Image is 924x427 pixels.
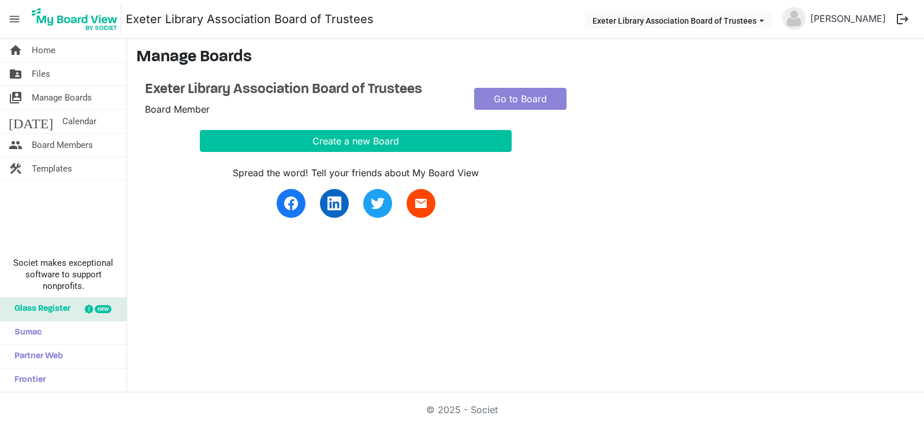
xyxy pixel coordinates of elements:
[9,39,23,62] span: home
[200,166,512,180] div: Spread the word! Tell your friends about My Board View
[32,62,50,86] span: Files
[9,86,23,109] span: switch_account
[32,39,55,62] span: Home
[327,196,341,210] img: linkedin.svg
[407,189,435,218] a: email
[126,8,374,31] a: Exeter Library Association Board of Trustees
[3,8,25,30] span: menu
[145,103,210,115] span: Board Member
[9,369,46,392] span: Frontier
[145,81,457,98] a: Exeter Library Association Board of Trustees
[9,157,23,180] span: construction
[32,86,92,109] span: Manage Boards
[9,345,63,368] span: Partner Web
[28,5,126,34] a: My Board View Logo
[9,321,42,344] span: Sumac
[414,196,428,210] span: email
[62,110,96,133] span: Calendar
[5,257,121,292] span: Societ makes exceptional software to support nonprofits.
[95,305,111,313] div: new
[284,196,298,210] img: facebook.svg
[28,5,121,34] img: My Board View Logo
[9,62,23,86] span: folder_shared
[136,48,915,68] h3: Manage Boards
[783,7,806,30] img: no-profile-picture.svg
[426,404,498,415] a: © 2025 - Societ
[806,7,891,30] a: [PERSON_NAME]
[9,298,70,321] span: Glass Register
[9,110,53,133] span: [DATE]
[891,7,915,31] button: logout
[585,12,772,28] button: Exeter Library Association Board of Trustees dropdownbutton
[200,130,512,152] button: Create a new Board
[371,196,385,210] img: twitter.svg
[474,88,567,110] a: Go to Board
[9,133,23,157] span: people
[32,133,93,157] span: Board Members
[32,157,72,180] span: Templates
